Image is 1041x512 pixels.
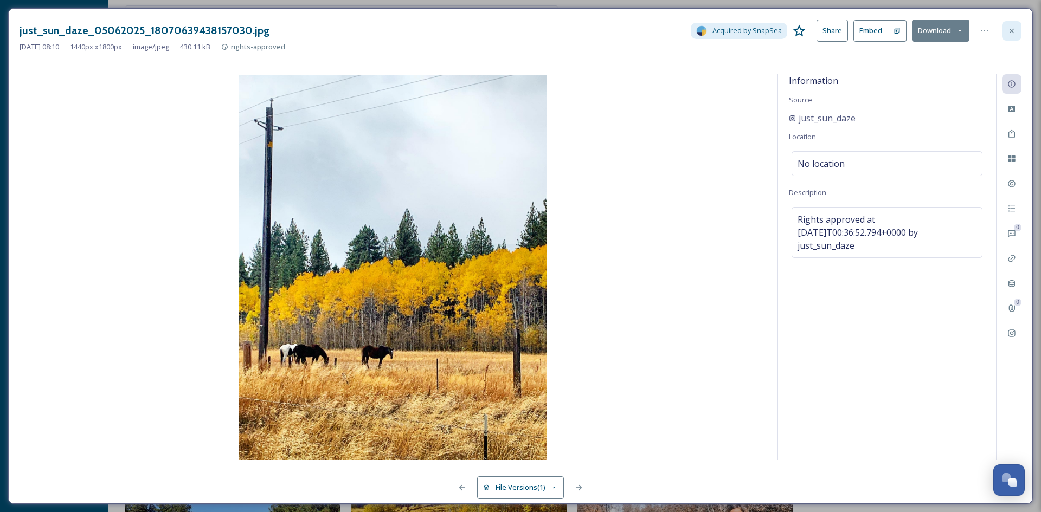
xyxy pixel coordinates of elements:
img: 1Su-i6Js36K6iXioDmPPypjZFxYDosptz.jpg [20,75,767,460]
div: 0 [1014,224,1021,231]
div: 0 [1014,299,1021,306]
span: rights-approved [231,42,285,51]
span: Location [789,132,816,141]
img: snapsea-logo.png [696,25,707,36]
span: Information [789,75,838,87]
button: Open Chat [993,464,1025,496]
span: Acquired by SnapSea [712,25,782,36]
a: just_sun_daze [789,112,856,125]
span: Description [789,187,826,197]
button: Embed [853,20,888,42]
span: [DATE] 08:10 [20,42,59,52]
h3: just_sun_daze_05062025_18070639438157030.jpg [20,23,269,38]
button: Share [817,20,848,42]
span: Rights approved at [DATE]T00:36:52.794+0000 by just_sun_daze [798,213,976,252]
button: Download [912,20,969,42]
span: No location [798,157,845,170]
span: Source [789,95,812,105]
span: 1440 px x 1800 px [70,42,122,52]
span: 430.11 kB [180,42,210,52]
button: File Versions(1) [477,476,564,498]
span: just_sun_daze [799,112,856,125]
span: image/jpeg [133,42,169,52]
